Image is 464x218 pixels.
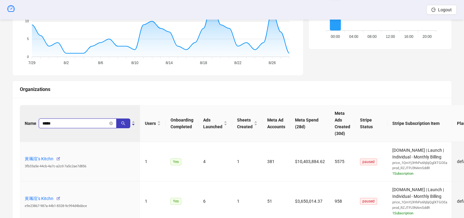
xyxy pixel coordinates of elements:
button: Logout [426,5,457,15]
span: Logout [438,7,452,12]
tspan: 8/10 [131,61,138,65]
span: paused [360,158,377,165]
th: Onboarding Completed [166,105,198,142]
tspan: 12:00 [386,35,395,39]
button: close-circle [109,122,113,125]
div: 1 Subscription [392,211,447,216]
div: Organizations [20,85,444,93]
tspan: 8/2 [64,61,69,65]
a: 黃珮瑄's Kitchn [25,156,53,161]
tspan: 00:00 [331,35,340,39]
span: dashboard [7,5,15,12]
tspan: 0 [27,55,29,58]
tspan: 10 [25,19,29,23]
span: Sheets Created [237,117,253,130]
tspan: 8/22 [234,61,242,65]
th: Meta Ads Created (30d) [330,105,355,142]
span: [DOMAIN_NAME] | Launch | Individual - Monthly Billing [392,148,447,176]
tspan: 8/18 [200,61,207,65]
th: Ads Launched [198,105,232,142]
tspan: 08:00 [368,35,377,39]
tspan: 20:00 [423,35,432,39]
div: prod_RZJTPJ3NAmSddR [392,165,447,171]
th: Stripe Status [355,105,387,142]
span: logout [431,8,436,12]
div: 1 Subscription [392,171,447,176]
tspan: 04:00 [349,35,358,39]
th: Stripe Subscription Item [387,105,452,142]
div: 381 [267,158,285,165]
div: price_1QmYj3HhPs6hjbjQglXTGOEa [392,200,447,205]
span: Ads Launched [203,117,222,130]
div: prod_RZJTPJ3NAmSddR [392,205,447,211]
td: 1 [232,142,262,182]
tspan: 16:00 [404,35,413,39]
div: 5575 [335,158,350,165]
span: [DOMAIN_NAME] | Launch | Individual - Monthly Billing [392,187,447,216]
tspan: 8/26 [268,61,276,65]
div: e9e23867-987a-44b1-8328-9c994d4b6bce [25,203,135,209]
td: $10,403,884.62 [290,142,330,182]
span: search [121,121,125,125]
tspan: 5 [27,37,29,41]
th: Meta Ad Accounts [262,105,290,142]
span: Yes [171,158,181,165]
div: 51 [267,198,285,205]
span: Users [145,120,156,127]
span: Yes [171,198,181,205]
button: search [116,118,130,128]
th: Sheets Created [232,105,262,142]
th: Users [140,105,166,142]
div: price_1QmYj3HhPs6hjbjQglXTGOEa [392,160,447,166]
th: Meta Spend (28d) [290,105,330,142]
a: 黃珮瑄's Kitchn [25,196,53,201]
tspan: 8/6 [98,61,103,65]
td: 1 [140,142,166,182]
div: 958 [335,198,350,205]
tspan: 8/14 [166,61,173,65]
td: 4 [198,142,232,182]
tspan: 7/29 [28,61,36,65]
div: 3fb33a5e-44cb-4a7c-a2c0-7a5c2ae7d856 [25,164,135,169]
span: paused [360,198,377,205]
